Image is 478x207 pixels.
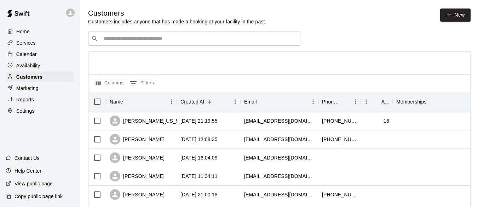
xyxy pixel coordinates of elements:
[244,136,315,143] div: eggsfamilyof6@gmail.com
[180,191,218,198] div: 2025-08-26 21:00:18
[110,116,193,126] div: [PERSON_NAME][US_STATE]
[180,92,205,112] div: Created At
[110,134,165,145] div: [PERSON_NAME]
[16,107,35,114] p: Settings
[340,97,350,107] button: Sort
[322,136,357,143] div: +14802501003
[6,94,74,105] a: Reports
[15,155,40,162] p: Contact Us
[6,72,74,82] a: Customers
[6,49,74,60] a: Calendar
[16,28,30,35] p: Home
[244,117,315,124] div: jalliyahwashington223@gmail.com
[180,117,218,124] div: 2025-09-08 21:19:55
[110,152,165,163] div: [PERSON_NAME]
[350,96,361,107] button: Menu
[16,96,34,103] p: Reports
[322,92,340,112] div: Phone Number
[372,97,381,107] button: Sort
[241,92,318,112] div: Email
[244,92,257,112] div: Email
[123,97,133,107] button: Sort
[381,92,389,112] div: Age
[308,96,318,107] button: Menu
[15,193,63,200] p: Copy public page link
[16,39,36,46] p: Services
[106,92,177,112] div: Name
[318,92,361,112] div: Phone Number
[322,117,357,124] div: +16233296466
[384,117,389,124] div: 16
[244,154,315,161] div: jensaw1981@yahoo.com
[110,92,123,112] div: Name
[16,85,39,92] p: Marketing
[16,73,42,80] p: Customers
[15,167,41,174] p: Help Center
[427,97,437,107] button: Sort
[166,96,177,107] button: Menu
[180,136,218,143] div: 2025-09-08 12:08:35
[257,97,267,107] button: Sort
[6,60,74,71] a: Availability
[396,92,427,112] div: Memberships
[15,180,53,187] p: View public page
[177,92,241,112] div: Created At
[110,189,165,200] div: [PERSON_NAME]
[440,9,471,22] a: New
[180,173,218,180] div: 2025-08-27 11:34:11
[16,51,37,58] p: Calendar
[361,96,372,107] button: Menu
[88,18,266,25] p: Customers includes anyone that has made a booking at your facility in the past.
[88,9,266,18] h5: Customers
[230,96,241,107] button: Menu
[6,38,74,48] a: Services
[94,78,125,89] button: Select columns
[88,32,300,46] div: Search customers by name or email
[244,173,315,180] div: jensa1981@yahoo.com
[16,62,40,69] p: Availability
[361,92,393,112] div: Age
[244,191,315,198] div: stewartjenn@gmail.com
[322,191,357,198] div: +14252410243
[128,78,156,89] button: Show filters
[6,26,74,37] a: Home
[205,97,214,107] button: Sort
[6,83,74,94] a: Marketing
[110,171,165,181] div: [PERSON_NAME]
[180,154,218,161] div: 2025-08-28 16:04:09
[6,106,74,116] a: Settings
